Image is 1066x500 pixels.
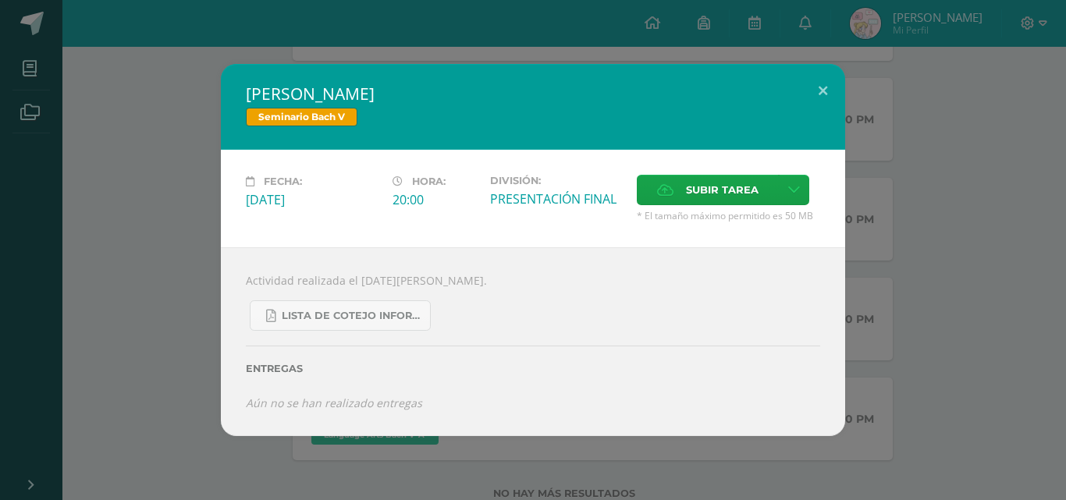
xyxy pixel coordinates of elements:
[246,83,820,105] h2: [PERSON_NAME]
[250,300,431,331] a: Lista de cotejo informe final (1) (1).pdf
[637,209,820,222] span: * El tamaño máximo permitido es 50 MB
[412,176,446,187] span: Hora:
[801,64,845,117] button: Close (Esc)
[246,191,380,208] div: [DATE]
[246,395,422,410] i: Aún no se han realizado entregas
[490,175,624,186] label: División:
[246,363,820,374] label: Entregas
[221,247,845,435] div: Actividad realizada el [DATE][PERSON_NAME].
[490,190,624,207] div: PRESENTACIÓN FINAL
[264,176,302,187] span: Fecha:
[393,191,478,208] div: 20:00
[282,310,422,322] span: Lista de cotejo informe final (1) (1).pdf
[246,108,357,126] span: Seminario Bach V
[686,176,759,204] span: Subir tarea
